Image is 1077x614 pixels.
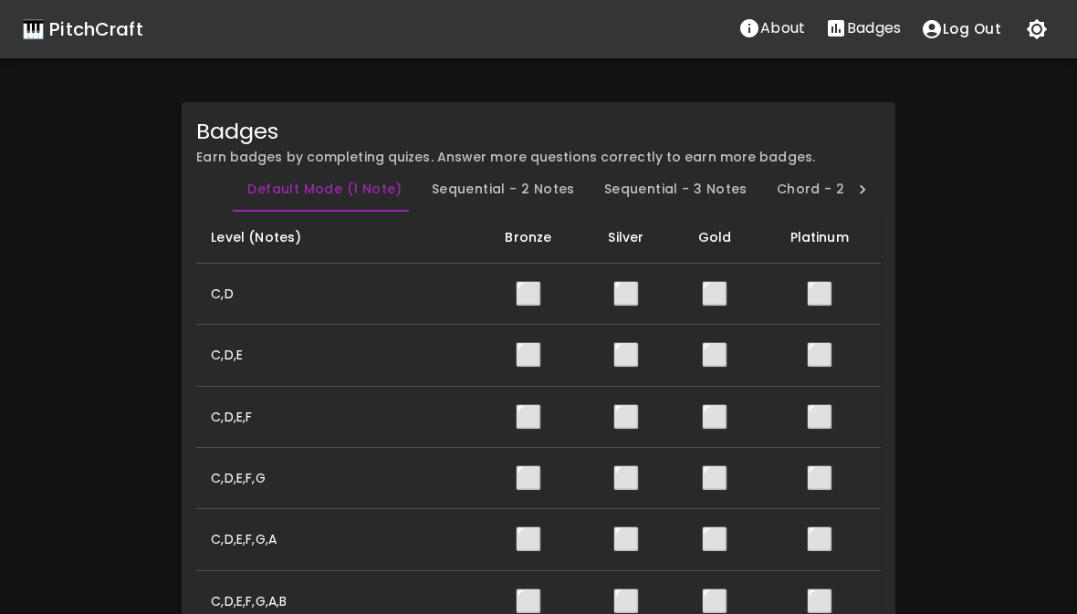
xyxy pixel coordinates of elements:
span: Get 150 correct notes with a score of 98% or better to earn the Silver badge. [612,463,640,493]
span: Get 225 correct notes with a score of 98% or better to earn the Gold badge. [701,524,728,554]
button: Stats [815,10,911,47]
span: Get 225 correct notes with a score of 98% or better to earn the Gold badge. [701,401,728,432]
span: Get 75 correct notes with a score of 98% or better to earn the Bronze badge. [515,524,542,554]
p: Badges [847,17,901,39]
th: Platinum [758,212,881,264]
span: Get 300 correct notes with a score of 100% or better to earn the Platinum badge. [806,278,833,308]
span: Get 225 correct notes with a score of 98% or better to earn the Gold badge. [701,463,728,493]
button: About [728,10,815,47]
span: Get 75 correct notes with a score of 98% or better to earn the Bronze badge. [515,278,542,308]
span: Get 300 correct notes with a score of 100% or better to earn the Platinum badge. [806,463,833,493]
button: Sequential - 3 Notes [590,168,762,212]
span: Get 225 correct notes with a score of 98% or better to earn the Gold badge. [701,339,728,369]
span: Get 300 correct notes with a score of 100% or better to earn the Platinum badge. [806,339,833,369]
a: Stats [815,10,911,48]
button: Sequential - 2 Notes [417,168,590,212]
th: C,D,E,F [196,386,476,447]
span: Get 225 correct notes with a score of 98% or better to earn the Gold badge. [701,278,728,308]
span: Get 300 correct notes with a score of 100% or better to earn the Platinum badge. [806,401,833,432]
span: Get 150 correct notes with a score of 98% or better to earn the Silver badge. [612,401,640,432]
span: Get 150 correct notes with a score of 98% or better to earn the Silver badge. [612,524,640,554]
th: C,D,E,F,G,A [196,509,476,570]
th: C,D,E,F,G [196,447,476,508]
span: Get 300 correct notes with a score of 100% or better to earn the Platinum badge. [806,524,833,554]
span: Get 150 correct notes with a score of 98% or better to earn the Silver badge. [612,278,640,308]
div: Badge mode tabs [233,168,843,212]
th: C,D [196,263,476,324]
th: Silver [581,212,672,264]
span: Get 150 correct notes with a score of 98% or better to earn the Silver badge. [612,339,640,369]
th: Bronze [476,212,580,264]
span: Get 75 correct notes with a score of 98% or better to earn the Bronze badge. [515,463,542,493]
span: Earn badges by completing quizes. Answer more questions correctly to earn more badges. [196,148,815,166]
button: Default Mode (1 Note) [233,168,416,212]
button: account of current user [911,10,1011,48]
th: C,D,E [196,325,476,386]
span: Get 75 correct notes with a score of 98% or better to earn the Bronze badge. [515,339,542,369]
button: Chord - 2 Notes [762,168,904,212]
a: About [728,10,815,48]
a: 🎹 PitchCraft [22,15,143,44]
div: Badges [196,117,880,146]
th: Level (Notes) [196,212,476,264]
span: Get 75 correct notes with a score of 98% or better to earn the Bronze badge. [515,401,542,432]
p: About [760,17,805,39]
th: Gold [671,212,758,264]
